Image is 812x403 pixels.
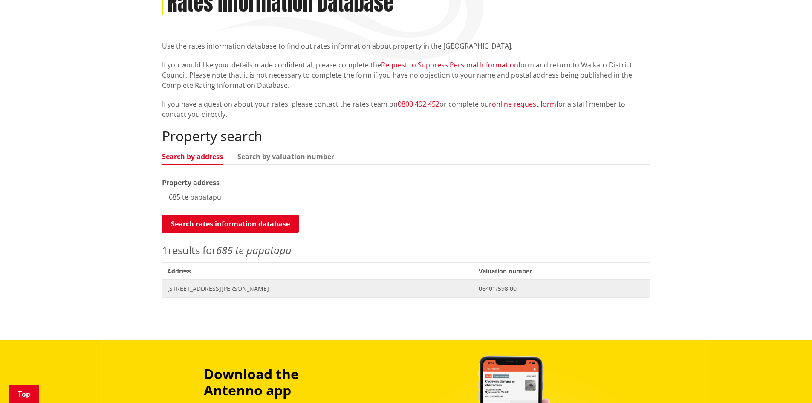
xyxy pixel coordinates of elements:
span: Valuation number [474,262,650,280]
label: Property address [162,177,220,188]
p: If you have a question about your rates, please contact the rates team on or complete our for a s... [162,99,650,119]
a: Search by address [162,153,223,160]
button: Search rates information database [162,215,299,233]
a: [STREET_ADDRESS][PERSON_NAME] 06401/598.00 [162,280,650,297]
span: 06401/598.00 [479,284,645,293]
a: Top [9,385,39,403]
h3: Download the Antenno app [204,366,358,399]
a: Search by valuation number [237,153,334,160]
span: 1 [162,243,168,257]
iframe: Messenger Launcher [773,367,803,398]
span: [STREET_ADDRESS][PERSON_NAME] [167,284,469,293]
p: Use the rates information database to find out rates information about property in the [GEOGRAPHI... [162,41,650,51]
p: If you would like your details made confidential, please complete the form and return to Waikato ... [162,60,650,90]
a: 0800 492 452 [398,99,439,109]
p: results for [162,243,650,258]
a: online request form [492,99,556,109]
h2: Property search [162,128,650,144]
span: Address [162,262,474,280]
em: 685 te papatapu [216,243,292,257]
a: Request to Suppress Personal Information [381,60,518,70]
input: e.g. Duke Street NGARUAWAHIA [162,188,650,206]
